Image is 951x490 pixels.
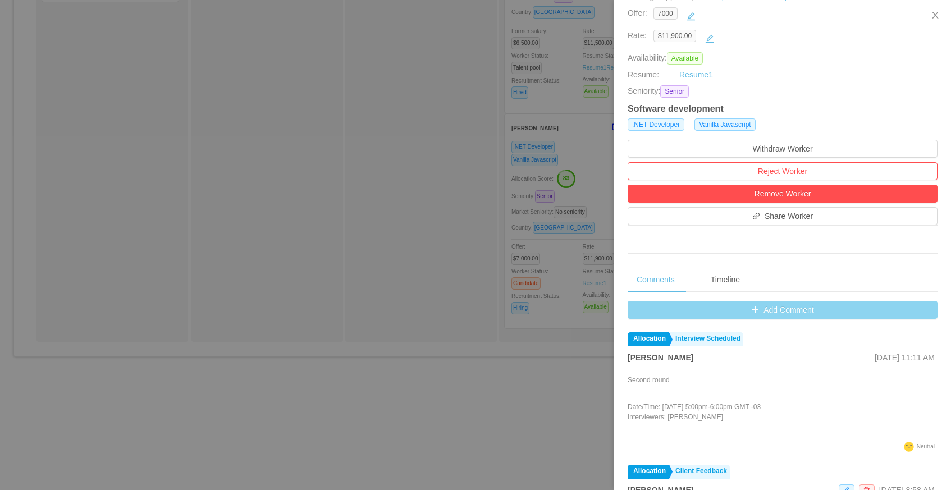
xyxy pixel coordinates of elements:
a: Interview Scheduled [670,332,743,346]
span: Senior [660,85,689,98]
strong: Software development [628,104,724,113]
strong: [PERSON_NAME] [628,353,693,362]
button: Remove Worker [628,185,938,203]
span: .NET Developer [628,118,684,131]
button: icon: linkShare Worker [628,207,938,225]
a: Resume1 [679,69,713,81]
span: Neutral [917,443,935,450]
p: Second round [628,375,761,385]
button: icon: edit [701,30,719,48]
div: Timeline [702,267,749,292]
span: Seniority: [628,85,660,98]
a: Allocation [628,465,669,479]
span: Vanilla Javascript [694,118,755,131]
p: Date/Time: [DATE] 5:00pm-6:00pm GMT -03 Interviewers: [PERSON_NAME] [628,402,761,422]
div: Comments [628,267,684,292]
span: [DATE] 11:11 AM [875,353,935,362]
span: 7000 [653,7,678,20]
a: Allocation [628,332,669,346]
span: Availability: [628,53,707,62]
i: icon: close [931,11,940,20]
span: Resume: [628,70,659,79]
span: $11,900.00 [653,30,696,42]
span: Available [667,52,703,65]
button: Reject Worker [628,162,938,180]
button: icon: edit [682,7,700,25]
button: Withdraw Worker [628,140,938,158]
a: Client Feedback [670,465,730,479]
button: icon: plusAdd Comment [628,301,938,319]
